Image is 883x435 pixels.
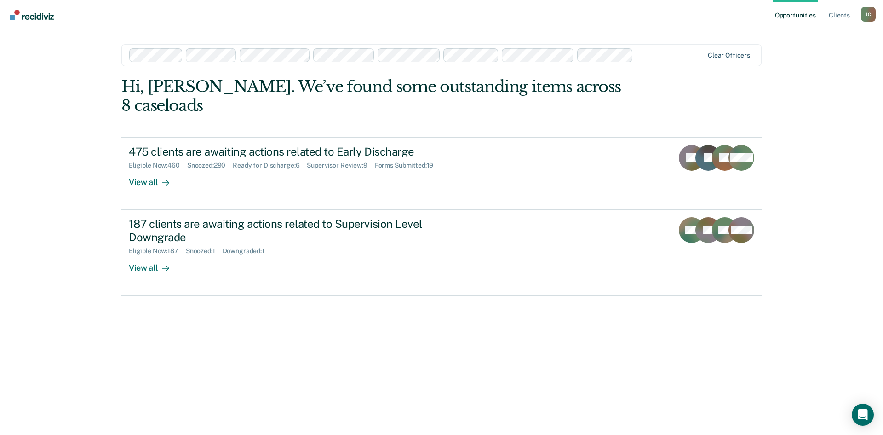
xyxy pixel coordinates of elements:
div: Eligible Now : 460 [129,162,187,169]
div: Ready for Discharge : 6 [233,162,307,169]
button: Profile dropdown button [861,7,876,22]
div: Hi, [PERSON_NAME]. We’ve found some outstanding items across 8 caseloads [121,77,634,115]
div: Snoozed : 290 [187,162,233,169]
div: Open Intercom Messenger [852,404,874,426]
div: Snoozed : 1 [186,247,223,255]
div: 187 clients are awaiting actions related to Supervision Level Downgrade [129,217,452,244]
div: Eligible Now : 187 [129,247,186,255]
div: View all [129,169,180,187]
div: View all [129,255,180,273]
div: Downgraded : 1 [223,247,272,255]
div: J C [861,7,876,22]
a: 187 clients are awaiting actions related to Supervision Level DowngradeEligible Now:187Snoozed:1D... [121,210,762,296]
div: Clear officers [708,52,750,59]
div: 475 clients are awaiting actions related to Early Discharge [129,145,452,158]
img: Recidiviz [10,10,54,20]
div: Supervisor Review : 9 [307,162,374,169]
div: Forms Submitted : 19 [375,162,441,169]
a: 475 clients are awaiting actions related to Early DischargeEligible Now:460Snoozed:290Ready for D... [121,137,762,210]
